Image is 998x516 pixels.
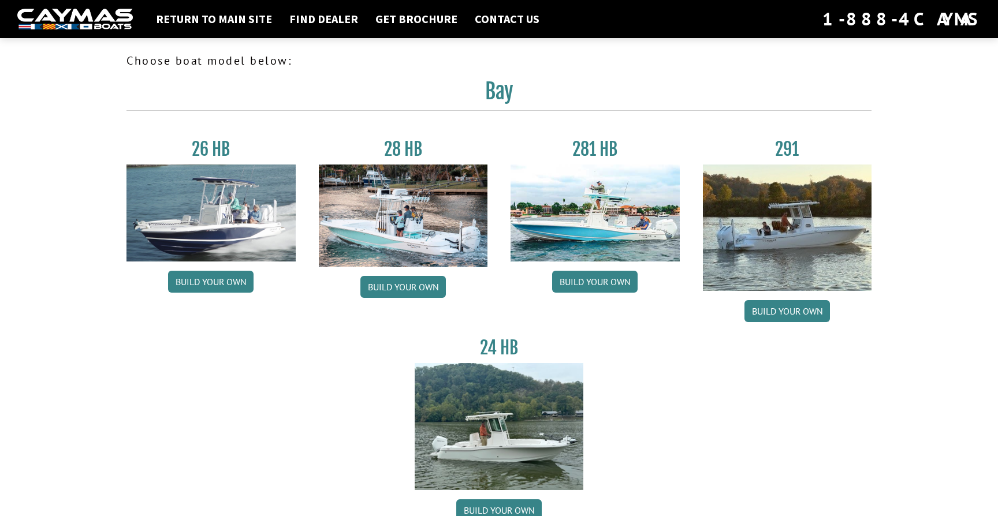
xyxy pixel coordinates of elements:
a: Contact Us [469,12,545,27]
img: 291_Thumbnail.jpg [703,164,872,291]
h2: Bay [126,78,872,111]
a: Build your own [360,276,446,298]
img: 28-hb-twin.jpg [511,164,680,261]
a: Build your own [552,271,638,293]
h3: 281 HB [511,139,680,160]
img: 26_new_photo_resized.jpg [126,164,296,261]
a: Return to main site [150,12,278,27]
img: 24_HB_thumbnail.jpg [415,363,584,489]
a: Build your own [168,271,254,293]
img: white-logo-c9c8dbefe5ff5ceceb0f0178aa75bf4bb51f6bca0971e226c86eb53dfe498488.png [17,9,133,30]
h3: 24 HB [415,337,584,358]
p: Choose boat model below: [126,52,872,69]
h3: 28 HB [319,139,488,160]
h3: 26 HB [126,139,296,160]
a: Build your own [744,300,830,322]
a: Find Dealer [284,12,364,27]
img: 28_hb_thumbnail_for_caymas_connect.jpg [319,164,488,267]
div: 1-888-4CAYMAS [822,6,981,32]
h3: 291 [703,139,872,160]
a: Get Brochure [370,12,463,27]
